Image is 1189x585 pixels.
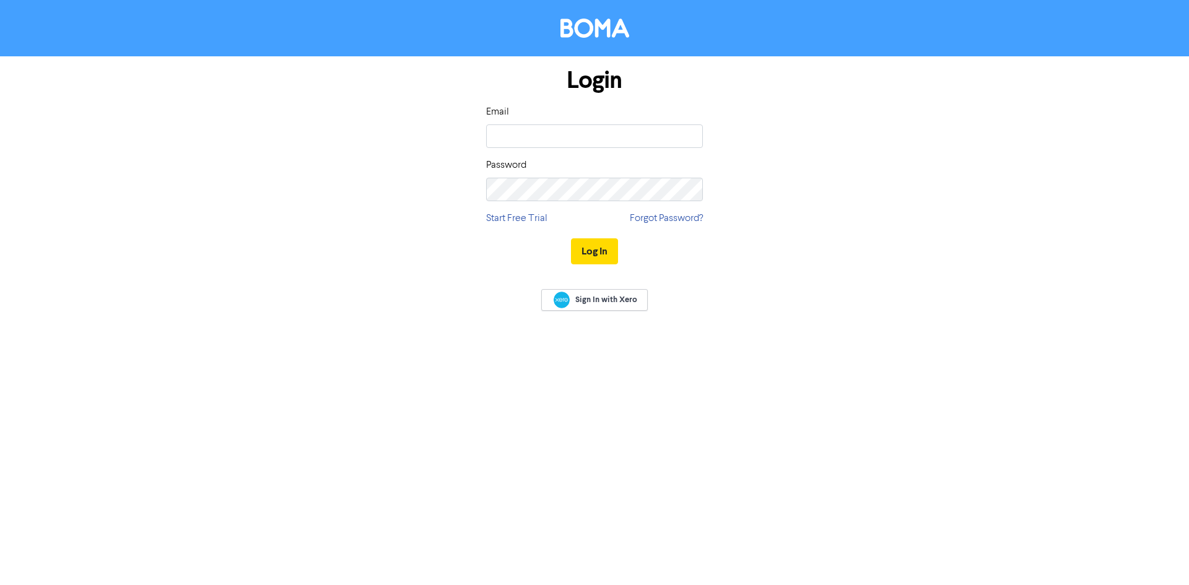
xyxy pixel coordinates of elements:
[560,19,629,38] img: BOMA Logo
[541,289,648,311] a: Sign In with Xero
[554,292,570,308] img: Xero logo
[571,238,618,264] button: Log In
[486,105,509,119] label: Email
[486,66,703,95] h1: Login
[486,211,547,226] a: Start Free Trial
[486,158,526,173] label: Password
[575,294,637,305] span: Sign In with Xero
[630,211,703,226] a: Forgot Password?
